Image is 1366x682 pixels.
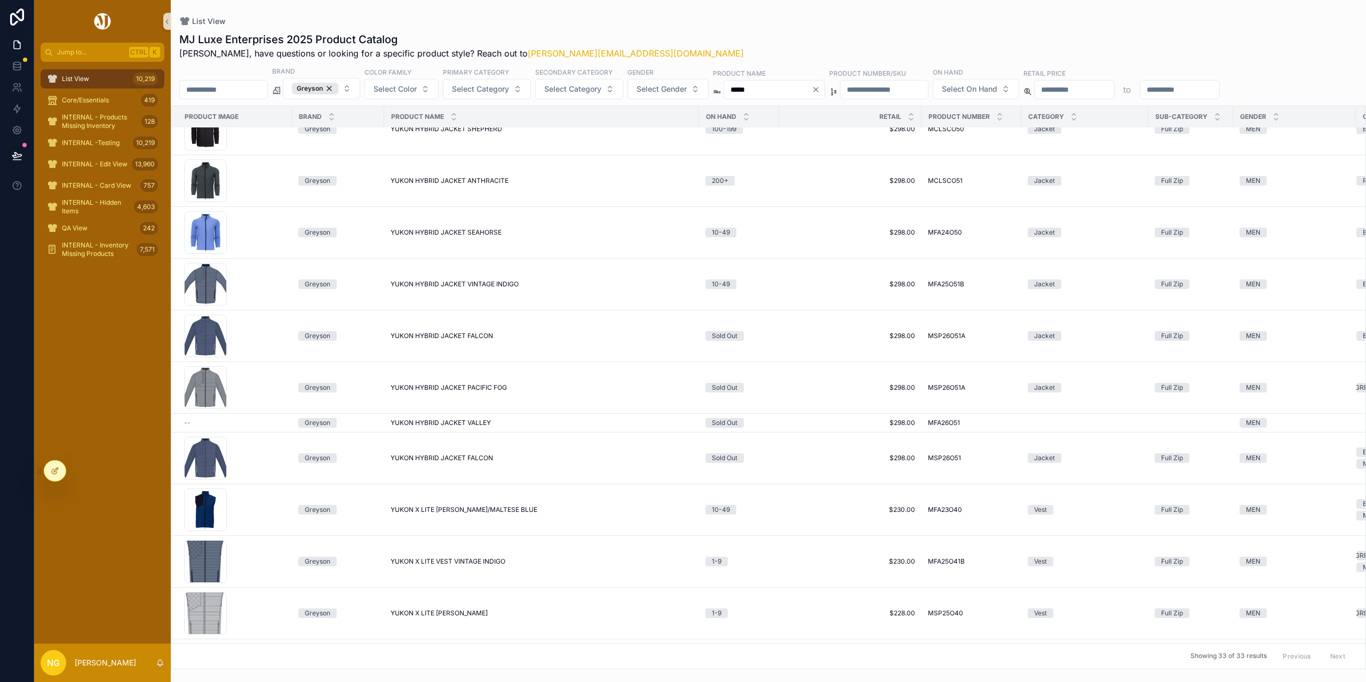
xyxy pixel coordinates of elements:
a: Greyson [298,176,378,186]
label: Secondary Category [535,67,613,77]
div: 200+ [712,176,728,186]
label: Color Family [364,67,411,77]
div: Greyson [305,176,330,186]
a: Vest [1028,608,1142,618]
div: 100-199 [712,124,736,134]
a: $298.00 [785,454,915,462]
a: MSP25O40 [928,609,1015,617]
div: Jacket [1034,228,1055,237]
span: $228.00 [785,609,915,617]
div: 10,219 [133,73,158,85]
span: YUKON HYBRID JACKET FALCON [391,454,493,462]
a: INTERNAL - Edit View13,960 [41,155,164,174]
a: YUKON HYBRID JACKET FALCON [391,332,693,340]
a: MFA25O51B [928,280,1015,288]
span: INTERNAL - Edit View [62,160,128,169]
span: Brand [299,113,322,121]
a: MFA25O41B [928,557,1015,566]
a: MEN [1240,279,1349,289]
div: Greyson [292,83,338,94]
a: YUKON X LITE [PERSON_NAME]/MALTESE BLUE [391,506,693,514]
div: 10,219 [133,137,158,149]
a: MEN [1240,176,1349,186]
div: Greyson [305,228,330,237]
a: 200+ [705,176,773,186]
a: YUKON HYBRID JACKET PACIFIC FOG [391,383,693,392]
span: Core/Essentials [62,96,109,105]
div: Full Zip [1161,279,1183,289]
p: to [1123,83,1131,96]
label: Product Number/SKU [829,68,906,78]
span: INTERNAL - Card View [62,181,131,190]
span: K [150,48,159,57]
a: MEN [1240,453,1349,463]
button: Select Button [443,79,531,99]
a: INTERNAL - Card View757 [41,176,164,195]
div: MEN [1246,418,1260,428]
a: Jacket [1028,383,1142,392]
div: Greyson [305,453,330,463]
a: List View [179,16,226,27]
a: MEN [1240,418,1349,428]
div: Sold Out [712,331,737,341]
img: App logo [92,13,113,30]
div: MEN [1246,505,1260,515]
a: MFA24O50 [928,228,1015,237]
span: INTERNAL -Testing [62,139,120,147]
a: $298.00 [785,419,915,427]
div: Full Zip [1161,331,1183,341]
span: Showing 33 of 33 results [1190,652,1267,661]
span: Select Color [374,84,417,94]
div: Jacket [1034,176,1055,186]
div: Full Zip [1161,453,1183,463]
a: MEN [1240,608,1349,618]
a: Sold Out [705,331,773,341]
a: Greyson [298,228,378,237]
button: Select Button [535,79,623,99]
span: $298.00 [785,332,915,340]
a: QA View242 [41,219,164,238]
a: 1-9 [705,608,773,618]
button: Select Button [283,78,360,99]
span: Retail [879,113,901,121]
a: YUKON X LITE VEST VINTAGE INDIGO [391,557,693,566]
div: Greyson [305,505,330,515]
div: 10-49 [712,279,730,289]
div: MEN [1246,453,1260,463]
span: INTERNAL - Hidden Items [62,198,130,215]
div: MEN [1246,228,1260,237]
a: List View10,219 [41,69,164,89]
span: $298.00 [785,383,915,392]
label: On Hand [933,67,963,77]
a: Sold Out [705,453,773,463]
div: Jacket [1034,124,1055,134]
button: Select Button [933,79,1019,99]
a: INTERNAL - Inventory Missing Products7,571 [41,240,164,259]
span: MFA26O51 [928,419,960,427]
a: Full Zip [1155,383,1227,392]
a: 10-49 [705,279,773,289]
a: Full Zip [1155,176,1227,186]
div: Greyson [305,383,330,392]
div: Full Zip [1161,176,1183,186]
span: $230.00 [785,506,915,514]
a: Greyson [298,453,378,463]
span: $298.00 [785,280,915,288]
a: YUKON X LITE [PERSON_NAME] [391,609,693,617]
span: Category [1028,113,1064,121]
a: MFA26O51 [928,419,1015,427]
span: NG [47,656,60,669]
a: Vest [1028,557,1142,566]
a: 100-199 [705,124,773,134]
div: Greyson [305,331,330,341]
span: MSP25O40 [928,609,963,617]
a: YUKON HYBRID JACKET SEAHORSE [391,228,693,237]
span: QA View [62,224,88,232]
div: 1-9 [712,557,721,566]
a: $230.00 [785,557,915,566]
span: MSP26O51A [928,332,965,340]
a: MEN [1240,383,1349,392]
div: Greyson [305,279,330,289]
